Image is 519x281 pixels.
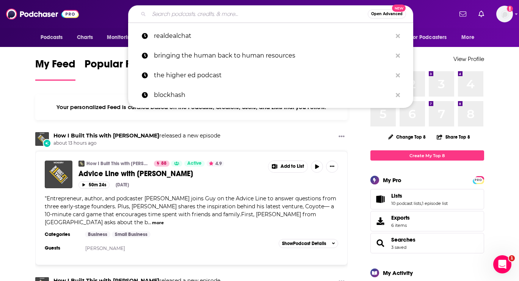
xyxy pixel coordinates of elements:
span: Lists [391,192,402,199]
a: Searches [391,236,416,243]
a: Active [184,161,205,167]
a: realdealchat [128,26,413,46]
a: 10 podcast lists [391,201,421,206]
a: bringing the human back to human resources [128,46,413,66]
button: Share Top 8 [436,130,470,144]
p: blockhash [154,85,392,105]
img: Podchaser - Follow, Share and Rate Podcasts [6,7,79,21]
div: Search podcasts, credits, & more... [128,5,413,23]
h3: released a new episode [53,132,220,139]
div: New Episode [43,139,51,147]
a: How I Built This with [PERSON_NAME] [86,161,149,167]
button: 50m 24s [78,181,110,189]
a: My Feed [35,58,75,81]
a: Advice Line with [PERSON_NAME] [78,169,263,178]
a: Show notifications dropdown [456,8,469,20]
button: Open AdvancedNew [368,9,406,19]
span: " [45,195,336,226]
a: 88 [154,161,169,167]
span: Searches [370,233,484,253]
img: User Profile [496,6,513,22]
button: more [152,220,164,226]
a: Create My Top 8 [370,150,484,161]
a: 1 episode list [422,201,448,206]
span: Exports [391,214,410,221]
div: [DATE] [116,182,129,187]
a: 3 saved [391,245,406,250]
h3: Guests [45,245,79,251]
svg: Add a profile image [507,6,513,12]
button: ShowPodcast Details [279,239,339,248]
span: New [392,5,406,12]
div: My Activity [383,269,413,276]
button: open menu [406,30,458,45]
span: Active [187,160,202,167]
button: open menu [456,30,484,45]
a: Lists [391,192,448,199]
img: Advice Line with Tim Ferriss [45,161,72,188]
p: bringing the human back to human resources [154,46,392,66]
a: Searches [373,238,388,248]
span: Advice Line with [PERSON_NAME] [78,169,193,178]
span: Entrepreneur, author, and podcaster [PERSON_NAME] joins Guy on the Advice Line to answer question... [45,195,336,226]
button: Show More Button [336,132,348,142]
span: Logged in as systemsteam [496,6,513,22]
span: Monitoring [107,32,134,43]
span: Add to List [281,164,304,169]
iframe: Intercom live chat [493,255,511,273]
input: Search podcasts, credits, & more... [149,8,368,20]
a: Charts [72,30,98,45]
button: Show More Button [268,161,308,172]
button: open menu [102,30,144,45]
button: Change Top 8 [384,132,431,142]
img: How I Built This with Guy Raz [78,161,85,167]
a: Show notifications dropdown [475,8,487,20]
a: PRO [474,177,483,183]
span: 88 [161,160,166,167]
h3: Categories [45,231,79,237]
a: Business [85,231,110,237]
span: My Feed [35,58,75,75]
p: the higher ed podcast [154,66,392,85]
span: Open Advanced [371,12,403,16]
span: ... [148,219,151,226]
span: For Podcasters [411,32,447,43]
span: Charts [77,32,93,43]
span: , [421,201,422,206]
button: Show profile menu [496,6,513,22]
button: open menu [35,30,73,45]
p: realdealchat [154,26,392,46]
span: Popular Feed [85,58,149,75]
button: Show More Button [326,161,338,173]
a: blockhash [128,85,413,105]
a: Exports [370,211,484,231]
span: Exports [373,216,388,226]
span: about 13 hours ago [53,140,220,147]
button: 4.9 [207,161,224,167]
a: Lists [373,194,388,205]
span: Lists [370,189,484,209]
a: Small Business [112,231,151,237]
span: 1 [509,255,515,261]
a: [PERSON_NAME] [85,245,125,251]
a: the higher ed podcast [128,66,413,85]
span: 6 items [391,223,410,228]
span: More [461,32,474,43]
img: How I Built This with Guy Raz [35,132,49,146]
div: My Pro [383,176,401,184]
a: How I Built This with Guy Raz [53,132,159,139]
a: View Profile [453,55,484,62]
span: Podcasts [41,32,63,43]
div: Your personalized Feed is curated based on the Podcasts, Creators, Users, and Lists that you Follow. [35,94,348,120]
span: Show Podcast Details [282,241,326,246]
a: Popular Feed [85,58,149,81]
